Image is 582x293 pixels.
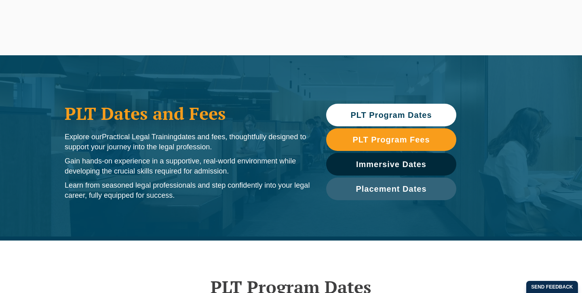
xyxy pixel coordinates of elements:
[326,128,456,151] a: PLT Program Fees
[326,153,456,176] a: Immersive Dates
[65,156,310,176] p: Gain hands-on experience in a supportive, real-world environment while developing the crucial ski...
[350,111,432,119] span: PLT Program Dates
[65,180,310,201] p: Learn from seasoned legal professionals and step confidently into your legal career, fully equipp...
[65,103,310,123] h1: PLT Dates and Fees
[65,132,310,152] p: Explore our dates and fees, thoughtfully designed to support your journey into the legal profession.
[356,185,426,193] span: Placement Dates
[326,178,456,200] a: Placement Dates
[356,160,426,168] span: Immersive Dates
[352,136,430,144] span: PLT Program Fees
[102,133,177,141] span: Practical Legal Training
[326,104,456,126] a: PLT Program Dates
